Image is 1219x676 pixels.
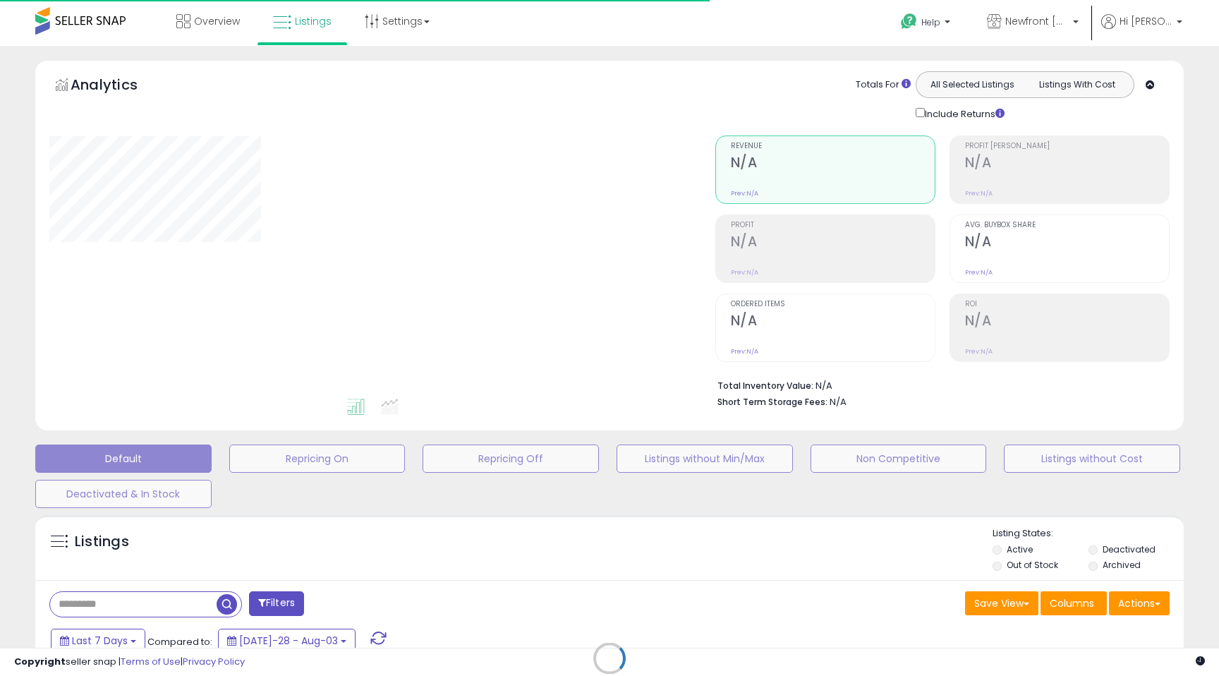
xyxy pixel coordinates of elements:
span: N/A [830,395,847,409]
i: Get Help [900,13,918,30]
span: Avg. Buybox Share [965,222,1169,229]
h2: N/A [731,234,935,253]
button: Listings without Min/Max [617,445,793,473]
span: Ordered Items [731,301,935,308]
h2: N/A [965,155,1169,174]
h2: N/A [965,313,1169,332]
span: Profit [PERSON_NAME] [965,143,1169,150]
b: Total Inventory Value: [717,380,813,392]
button: Default [35,445,212,473]
span: Revenue [731,143,935,150]
span: Overview [194,14,240,28]
span: Listings [295,14,332,28]
div: seller snap | | [14,656,245,669]
h5: Analytics [71,75,165,98]
small: Prev: N/A [965,189,993,198]
small: Prev: N/A [731,189,758,198]
button: Repricing Off [423,445,599,473]
button: Listings without Cost [1004,445,1180,473]
div: Include Returns [905,105,1021,121]
span: Help [921,16,940,28]
small: Prev: N/A [731,268,758,277]
h2: N/A [731,155,935,174]
span: Newfront [GEOGRAPHIC_DATA] [1005,14,1069,28]
span: Hi [PERSON_NAME] [1120,14,1172,28]
span: ROI [965,301,1169,308]
h2: N/A [731,313,935,332]
button: Non Competitive [811,445,987,473]
small: Prev: N/A [965,347,993,356]
button: All Selected Listings [920,76,1025,94]
button: Repricing On [229,445,406,473]
b: Short Term Storage Fees: [717,396,827,408]
div: Totals For [856,78,911,92]
span: Profit [731,222,935,229]
strong: Copyright [14,655,66,668]
small: Prev: N/A [965,268,993,277]
button: Deactivated & In Stock [35,480,212,508]
h2: N/A [965,234,1169,253]
button: Listings With Cost [1024,76,1129,94]
a: Hi [PERSON_NAME] [1101,14,1182,46]
li: N/A [717,376,1159,393]
a: Help [890,2,964,46]
small: Prev: N/A [731,347,758,356]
